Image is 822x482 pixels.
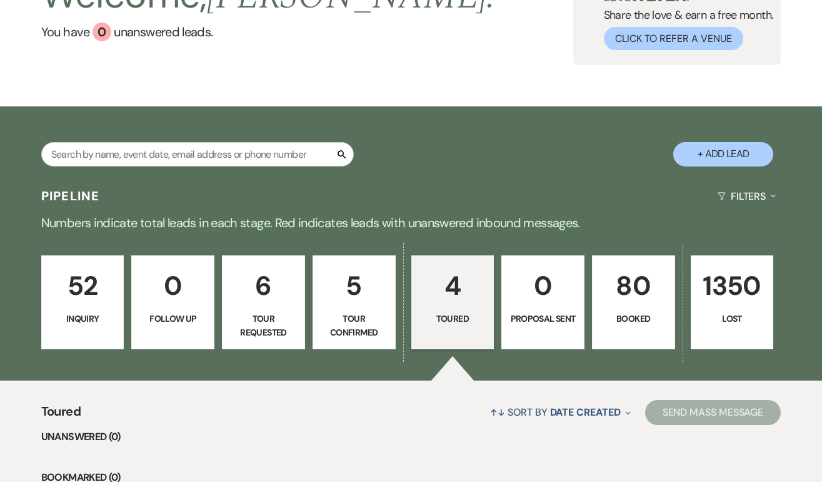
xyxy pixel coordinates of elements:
a: 0Proposal Sent [501,255,584,349]
p: 6 [230,265,297,307]
p: Tour Confirmed [321,312,388,340]
a: 1350Lost [691,255,774,349]
a: 52Inquiry [41,255,124,349]
button: Filters [713,180,781,213]
a: You have 0 unanswered leads. [41,23,496,41]
a: 80Booked [592,255,675,349]
p: 1350 [699,265,766,307]
p: Follow Up [139,312,206,326]
p: Lost [699,312,766,326]
p: Tour Requested [230,312,297,340]
p: 0 [139,265,206,307]
li: Unanswered (0) [41,429,781,445]
p: 4 [419,265,486,307]
p: Proposal Sent [509,312,576,326]
span: Toured [41,402,81,429]
button: + Add Lead [673,142,773,167]
span: Date Created [550,406,621,419]
a: 5Tour Confirmed [313,255,396,349]
button: Sort By Date Created [485,396,635,429]
a: 4Toured [411,255,494,349]
input: Search by name, event date, email address or phone number [41,142,354,167]
p: Inquiry [49,312,116,326]
p: Toured [419,312,486,326]
button: Send Mass Message [645,400,781,425]
p: Booked [600,312,667,326]
div: 0 [93,23,111,41]
p: 80 [600,265,667,307]
p: 0 [509,265,576,307]
h3: Pipeline [41,187,100,205]
p: 5 [321,265,388,307]
span: ↑↓ [490,406,505,419]
a: 0Follow Up [131,255,214,349]
button: Click to Refer a Venue [604,27,743,50]
a: 6Tour Requested [222,255,305,349]
p: 52 [49,265,116,307]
